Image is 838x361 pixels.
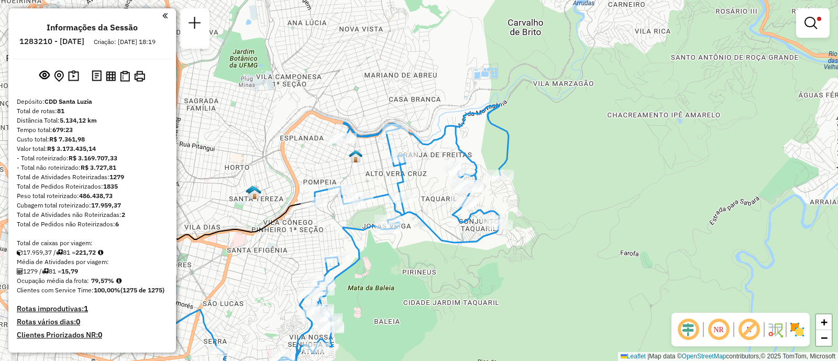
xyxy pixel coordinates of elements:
[682,353,726,360] a: OpenStreetMap
[17,331,168,340] h4: Clientes Priorizados NR:
[132,69,147,84] button: Imprimir Rotas
[17,154,168,163] div: - Total roteirizado:
[75,248,96,256] strong: 221,72
[115,220,119,228] strong: 6
[91,277,114,285] strong: 79,57%
[61,267,78,275] strong: 15,79
[17,201,168,210] div: Cubagem total roteirizado:
[79,192,113,200] strong: 486.438,73
[349,149,362,163] img: Cross Dock
[42,268,49,275] i: Total de rotas
[621,353,646,360] a: Leaflet
[17,144,168,154] div: Valor total:
[103,182,118,190] strong: 1835
[90,37,160,47] div: Criação: [DATE] 18:19
[821,315,828,329] span: +
[800,13,825,34] a: Exibir filtros
[17,135,168,144] div: Custo total:
[98,330,102,340] strong: 0
[676,317,701,342] span: Ocultar deslocamento
[17,210,168,220] div: Total de Atividades não Roteirizadas:
[246,185,259,199] img: Warecloud Saudade
[17,277,89,285] span: Ocupação média da frota:
[767,321,784,338] img: Fluxo de ruas
[816,330,832,346] a: Zoom out
[98,249,103,256] i: Meta Caixas/viagem: 196,56 Diferença: 25,16
[17,182,168,191] div: Total de Pedidos Roteirizados:
[789,321,806,338] img: Exibir/Ocultar setores
[17,220,168,229] div: Total de Pedidos não Roteirizados:
[17,257,168,267] div: Média de Atividades por viagem:
[17,116,168,125] div: Distância Total:
[104,69,118,83] button: Visualizar relatório de Roteirização
[17,318,168,326] h4: Rotas vários dias:
[821,331,828,344] span: −
[647,353,649,360] span: |
[109,173,124,181] strong: 1279
[122,211,125,218] strong: 2
[17,304,168,313] h4: Rotas improdutivas:
[94,286,120,294] strong: 100,00%
[52,126,73,134] strong: 679:23
[618,352,838,361] div: Map data © contributors,© 2025 TomTom, Microsoft
[76,317,80,326] strong: 0
[66,68,81,84] button: Painel de Sugestão
[37,68,52,84] button: Exibir sessão original
[116,278,122,284] em: Média calculada utilizando a maior ocupação (%Peso ou %Cubagem) de cada rota da sessão. Rotas cro...
[49,135,85,143] strong: R$ 7.361,98
[84,304,88,313] strong: 1
[817,17,821,21] span: Filtro Ativo
[17,268,23,275] i: Total de Atividades
[184,13,205,36] a: Nova sessão e pesquisa
[816,314,832,330] a: Zoom in
[248,186,261,200] img: 210 UDC WCL Saudade
[17,267,168,276] div: 1279 / 81 =
[120,286,164,294] strong: (1275 de 1275)
[56,249,63,256] i: Total de rotas
[17,97,168,106] div: Depósito:
[17,191,168,201] div: Peso total roteirizado:
[736,317,762,342] span: Exibir rótulo
[60,116,97,124] strong: 5.134,12 km
[162,9,168,21] a: Clique aqui para minimizar o painel
[17,125,168,135] div: Tempo total:
[90,68,104,84] button: Logs desbloquear sessão
[47,23,138,32] h4: Informações da Sessão
[17,238,168,248] div: Total de caixas por viagem:
[17,248,168,257] div: 17.959,37 / 81 =
[91,201,121,209] strong: 17.959,37
[69,154,117,162] strong: R$ 3.169.707,33
[17,172,168,182] div: Total de Atividades Roteirizadas:
[17,249,23,256] i: Cubagem total roteirizado
[17,106,168,116] div: Total de rotas:
[118,69,132,84] button: Visualizar Romaneio
[17,286,94,294] span: Clientes com Service Time:
[17,163,168,172] div: - Total não roteirizado:
[81,163,116,171] strong: R$ 3.727,81
[706,317,731,342] span: Ocultar NR
[57,107,64,115] strong: 81
[47,145,96,152] strong: R$ 3.173.435,14
[52,68,66,84] button: Centralizar mapa no depósito ou ponto de apoio
[45,97,92,105] strong: CDD Santa Luzia
[19,37,84,46] h6: 1283210 - [DATE]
